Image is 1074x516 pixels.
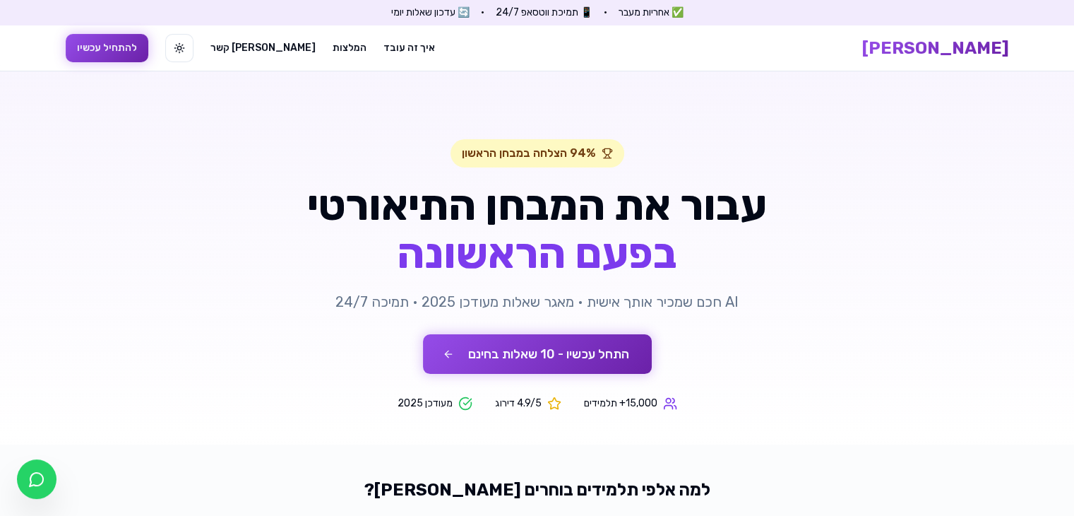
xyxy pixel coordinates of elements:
a: [PERSON_NAME] קשר [210,41,316,55]
h2: למה אלפי תלמידים בוחרים [PERSON_NAME]? [66,479,1009,501]
a: התחל עכשיו - 10 שאלות בחינם [423,348,652,361]
h1: עבור את המבחן התיאורטי [266,184,809,275]
span: 94% הצלחה במבחן הראשון [462,145,596,162]
a: [PERSON_NAME] [862,37,1009,59]
span: • [604,6,607,20]
span: 4.9/5 דירוג [495,397,542,411]
span: • [481,6,484,20]
span: 15,000+ תלמידים [584,397,657,411]
span: מעודכן 2025 [398,397,453,411]
button: התחל עכשיו - 10 שאלות בחינם [423,334,652,374]
span: 🔄 עדכון שאלות יומי [391,6,470,20]
span: 📱 תמיכת ווטסאפ 24/7 [496,6,592,20]
a: צ'אט בוואטסאפ [17,459,56,499]
span: בפעם הראשונה [266,233,809,275]
button: להתחיל עכשיו [66,34,148,62]
a: המלצות [333,41,366,55]
span: ✅ אחריות מעבר [619,6,684,20]
a: איך זה עובד [383,41,435,55]
p: AI חכם שמכיר אותך אישית • מאגר שאלות מעודכן 2025 • תמיכה 24/7 [266,292,809,312]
